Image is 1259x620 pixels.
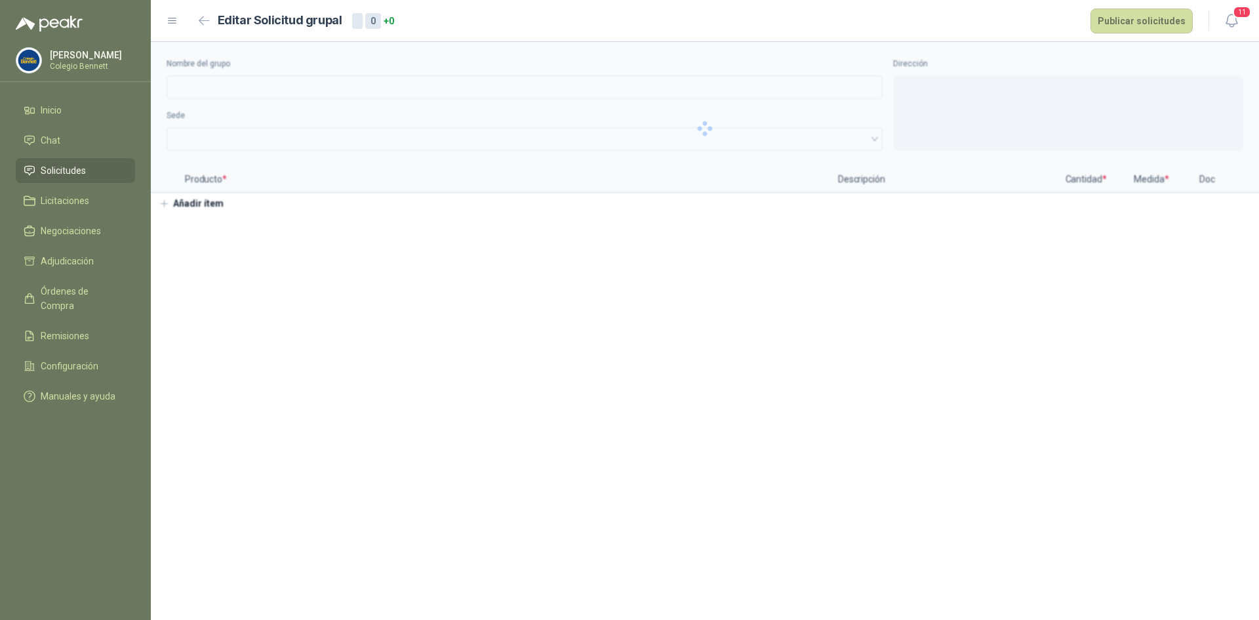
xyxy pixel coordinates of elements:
a: Negociaciones [16,218,135,243]
span: Manuales y ayuda [41,389,115,403]
a: Inicio [16,98,135,123]
p: Colegio Bennett [50,62,132,70]
a: Adjudicación [16,249,135,274]
a: Configuración [16,354,135,379]
a: Solicitudes [16,158,135,183]
button: 11 [1220,9,1243,33]
a: Chat [16,128,135,153]
a: Manuales y ayuda [16,384,135,409]
span: Adjudicación [41,254,94,268]
a: Órdenes de Compra [16,279,135,318]
span: Configuración [41,359,98,373]
span: Remisiones [41,329,89,343]
span: Inicio [41,103,62,117]
div: 0 [365,13,381,29]
span: Chat [41,133,60,148]
span: Licitaciones [41,194,89,208]
span: 11 [1233,6,1251,18]
p: [PERSON_NAME] [50,51,132,60]
span: Solicitudes [41,163,86,178]
span: Negociaciones [41,224,101,238]
a: Remisiones [16,323,135,348]
img: Logo peakr [16,16,83,31]
span: + 0 [384,14,394,28]
h2: Editar Solicitud grupal [218,11,342,30]
span: Órdenes de Compra [41,284,123,313]
button: Publicar solicitudes [1090,9,1193,33]
img: Company Logo [16,48,41,73]
a: Licitaciones [16,188,135,213]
